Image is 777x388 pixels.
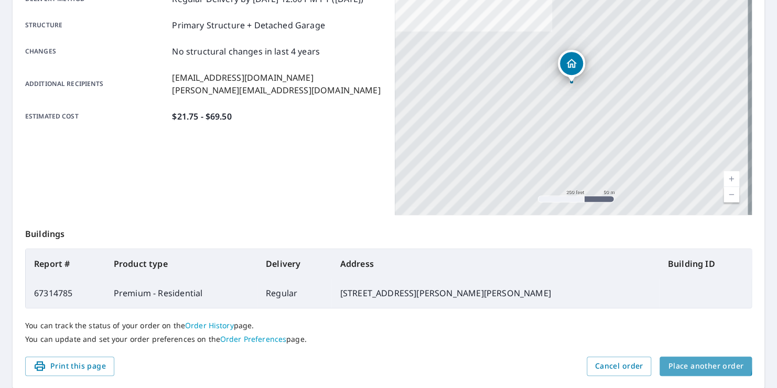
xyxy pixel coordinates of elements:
th: Product type [105,249,257,278]
td: Regular [257,278,332,308]
p: Additional recipients [25,71,168,96]
p: Estimated cost [25,110,168,123]
span: Print this page [34,360,106,373]
button: Print this page [25,357,114,376]
p: Changes [25,45,168,58]
button: Place another order [660,357,752,376]
p: Buildings [25,215,752,249]
p: You can track the status of your order on the page. [25,321,752,330]
div: Dropped pin, building 1, Residential property, 1227 Carson Ave Jackson, MI 49203 [558,50,585,82]
p: Structure [25,19,168,31]
button: Cancel order [587,357,652,376]
p: Primary Structure + Detached Garage [172,19,325,31]
span: Cancel order [595,360,643,373]
span: Place another order [668,360,743,373]
p: No structural changes in last 4 years [172,45,320,58]
th: Address [331,249,659,278]
th: Delivery [257,249,332,278]
td: 67314785 [26,278,105,308]
a: Current Level 17, Zoom In [724,171,739,187]
p: [EMAIL_ADDRESS][DOMAIN_NAME] [172,71,380,84]
th: Building ID [660,249,752,278]
a: Current Level 17, Zoom Out [724,187,739,202]
th: Report # [26,249,105,278]
p: You can update and set your order preferences on the page. [25,335,752,344]
a: Order History [185,320,234,330]
p: $21.75 - $69.50 [172,110,231,123]
td: [STREET_ADDRESS][PERSON_NAME][PERSON_NAME] [331,278,659,308]
p: [PERSON_NAME][EMAIL_ADDRESS][DOMAIN_NAME] [172,84,380,96]
a: Order Preferences [220,334,286,344]
td: Premium - Residential [105,278,257,308]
